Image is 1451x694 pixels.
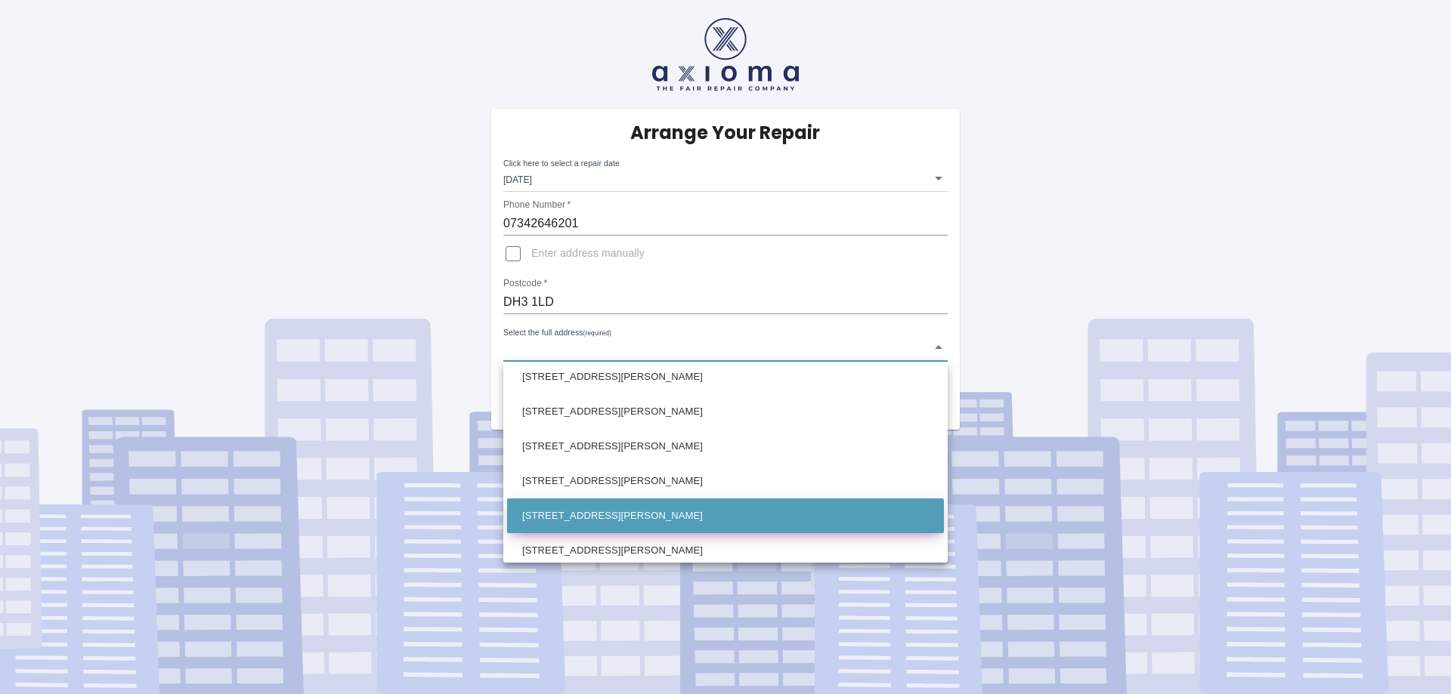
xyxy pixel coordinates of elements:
[507,498,944,533] li: [STREET_ADDRESS][PERSON_NAME]
[507,464,944,498] li: [STREET_ADDRESS][PERSON_NAME]
[507,429,944,464] li: [STREET_ADDRESS][PERSON_NAME]
[507,359,944,394] li: [STREET_ADDRESS][PERSON_NAME]
[507,533,944,568] li: [STREET_ADDRESS][PERSON_NAME]
[507,394,944,429] li: [STREET_ADDRESS][PERSON_NAME]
